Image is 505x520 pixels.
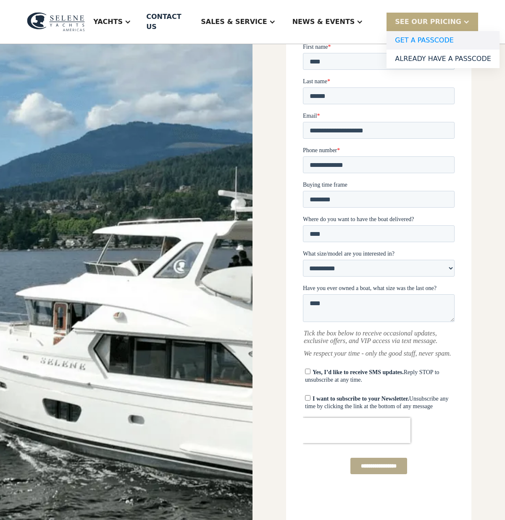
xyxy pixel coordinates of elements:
[395,17,461,27] div: SEE Our Pricing
[387,31,500,68] nav: SEE Our Pricing
[387,31,500,50] a: Get a PASSCODE
[292,17,355,27] div: News & EVENTS
[303,43,455,490] iframe: Form 0
[192,5,284,39] div: Sales & Service
[27,12,85,31] img: logo
[201,17,267,27] div: Sales & Service
[284,5,372,39] div: News & EVENTS
[387,13,478,31] div: SEE Our Pricing
[387,50,500,68] a: Already have a passcode
[85,5,139,39] div: Yachts
[93,17,123,27] div: Yachts
[146,12,186,32] div: Contact US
